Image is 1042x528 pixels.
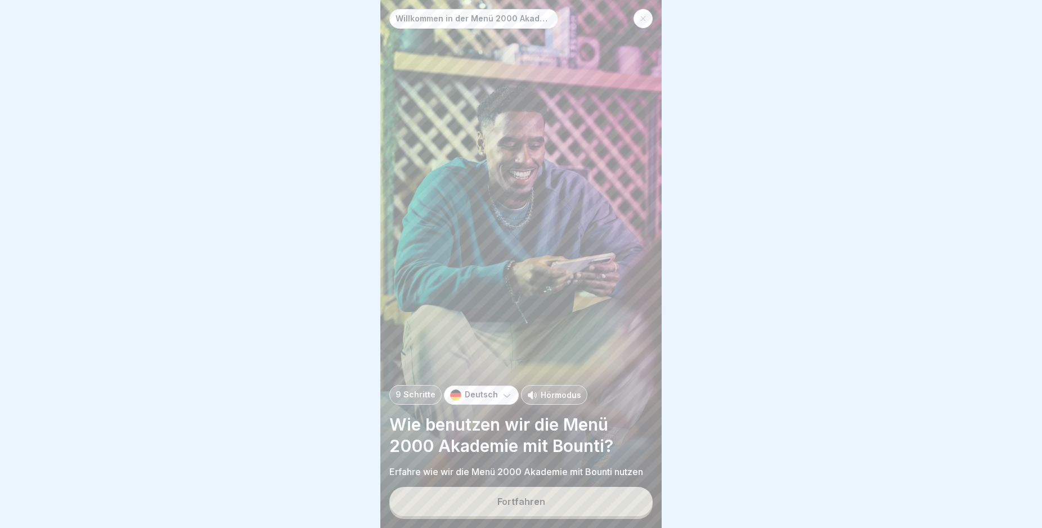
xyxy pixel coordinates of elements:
[450,390,461,401] img: de.svg
[389,466,653,478] p: Erfahre wie wir die Menü 2000 Akademie mit Bounti nutzen
[541,389,581,401] p: Hörmodus
[389,414,653,457] p: Wie benutzen wir die Menü 2000 Akademie mit Bounti?
[389,487,653,516] button: Fortfahren
[396,390,435,400] p: 9 Schritte
[396,14,552,24] p: Willkommen in der Menü 2000 Akademie mit Bounti!
[465,390,498,400] p: Deutsch
[497,496,545,507] div: Fortfahren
